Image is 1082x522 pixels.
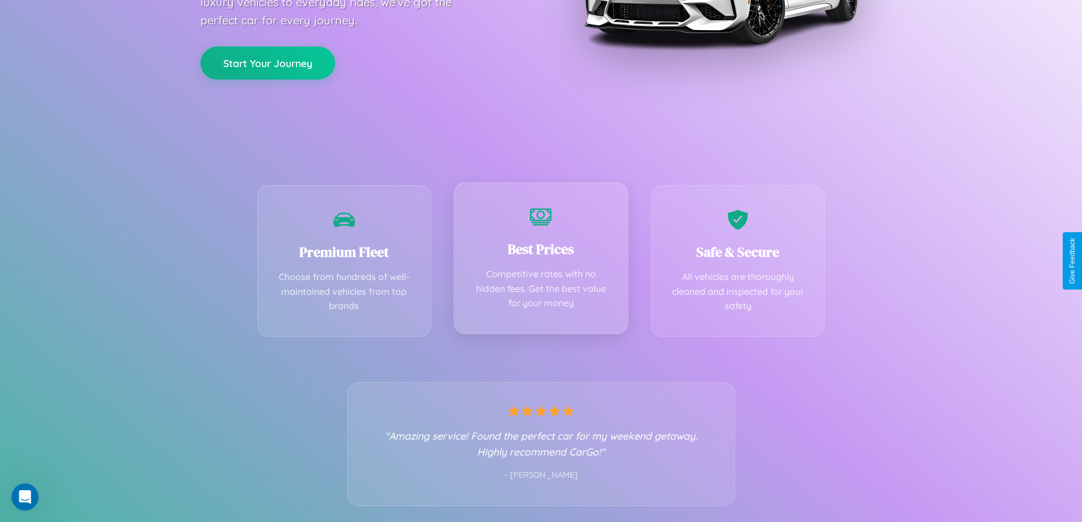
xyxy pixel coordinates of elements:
p: All vehicles are thoroughly cleaned and inspected for your safety [669,270,808,314]
button: Start Your Journey [200,47,335,80]
div: Give Feedback [1068,238,1076,284]
p: Choose from hundreds of well-maintained vehicles from top brands [275,270,414,314]
h3: Premium Fleet [275,243,414,261]
p: "Amazing service! Found the perfect car for my weekend getaway. Highly recommend CarGo!" [371,428,712,460]
h3: Safe & Secure [669,243,808,261]
iframe: Intercom live chat [11,483,39,511]
p: Competitive rates with no hidden fees. Get the best value for your money [471,267,611,311]
p: - [PERSON_NAME] [371,468,712,483]
h3: Best Prices [471,240,611,258]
